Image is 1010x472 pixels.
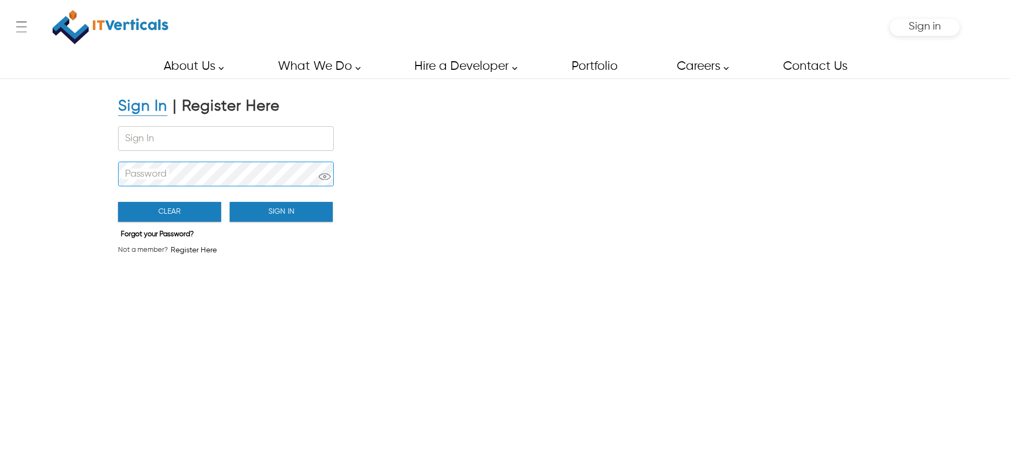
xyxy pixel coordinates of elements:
[118,228,196,242] button: Forgot your Password?
[182,97,280,116] div: Register Here
[909,21,941,32] span: Sign in
[50,5,170,49] a: IT Verticals Inc
[118,202,221,222] button: Clear
[151,54,230,78] a: About Us
[171,245,217,256] span: Register Here
[909,24,941,31] a: Sign in
[53,5,169,49] img: IT Verticals Inc
[266,54,367,78] a: What We Do
[118,97,167,116] div: Sign In
[402,54,523,78] a: Hire a Developer
[559,54,629,78] a: Portfolio
[664,54,735,78] a: Careers
[173,97,177,116] div: |
[118,245,168,256] span: Not a member?
[771,54,859,78] a: Contact Us
[230,202,333,222] button: Sign In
